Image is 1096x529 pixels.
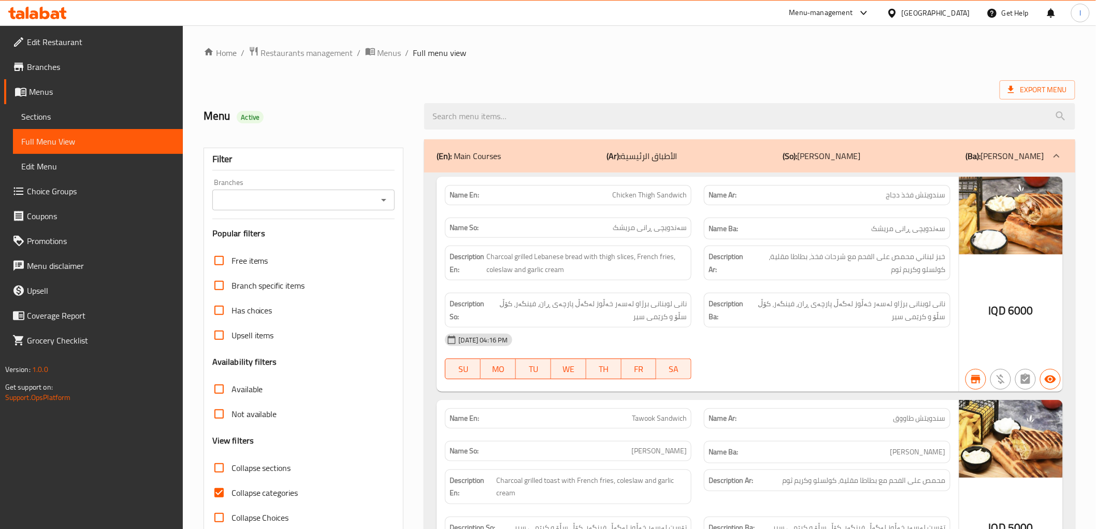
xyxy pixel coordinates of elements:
span: Active [237,112,264,122]
button: SA [656,359,691,379]
span: [DATE] 04:16 PM [454,335,512,345]
a: Menus [365,46,401,60]
img: tawook_sandwich638876911834984477.jpg [959,400,1063,478]
span: Full menu view [413,47,467,59]
span: Edit Restaurant [27,36,175,48]
span: Tawook Sandwich [632,413,687,424]
strong: Name En: [450,413,479,424]
div: [GEOGRAPHIC_DATA] [902,7,970,19]
h3: Availability filters [212,356,277,368]
span: Edit Menu [21,160,175,173]
strong: Description Ar: [709,474,753,487]
a: Coverage Report [4,303,183,328]
span: [PERSON_NAME] [890,446,946,459]
span: سندويتش فخذ دجاج [886,190,946,201]
span: Branches [27,61,175,73]
button: FR [622,359,657,379]
strong: Name En: [450,190,479,201]
button: TU [516,359,551,379]
strong: Name So: [450,222,479,233]
div: (En): Main Courses(Ar):الأطباق الرئيسية(So):[PERSON_NAME](Ba):[PERSON_NAME] [424,139,1075,173]
button: SU [445,359,481,379]
span: TU [520,362,547,377]
span: Collapse categories [232,487,298,499]
button: Purchased item [990,369,1011,390]
strong: Description Ba: [709,297,746,323]
span: 1.0.0 [32,363,48,376]
strong: Description So: [450,297,487,323]
a: Promotions [4,228,183,253]
strong: Name Ba: [709,222,738,235]
a: Support.OpsPlatform [5,391,71,404]
span: سندويتش طاووق [893,413,946,424]
p: الأطباق الرئيسية [607,150,677,162]
span: Collapse Choices [232,511,289,524]
button: Open [377,193,391,207]
h3: Popular filters [212,227,395,239]
span: MO [485,362,512,377]
b: (En): [437,148,452,164]
button: Available [1040,369,1061,390]
span: Sections [21,110,175,123]
span: TH [590,362,617,377]
span: Available [232,383,263,395]
span: نانی لوبنانی برژاو لەسەر خەڵوز لەگەڵ پارچەی ڕان، فینگەر، کۆڵ سڵۆ و کرێمی سیر [748,297,946,323]
a: Menu disclaimer [4,253,183,278]
span: Charcoal grilled Lebanese bread with thigh slices, French fries, coleslaw and garlic cream [486,250,687,276]
input: search [424,103,1075,130]
span: Coverage Report [27,309,175,322]
span: سەندویچی ڕانی مریشک [613,222,687,233]
strong: Description En: [450,250,484,276]
span: Full Menu View [21,135,175,148]
li: / [406,47,409,59]
b: (So): [783,148,797,164]
a: Full Menu View [13,129,183,154]
span: Menus [378,47,401,59]
span: SU [450,362,477,377]
span: Has choices [232,304,272,317]
span: نانی لوبنانی برژاو لەسەر خەڵوز لەگەڵ پارچەی ڕان، فینگەر، کۆڵ سڵۆ و کرێمی سیر [489,297,687,323]
span: Get support on: [5,380,53,394]
span: Upsell items [232,329,274,341]
img: chicken_sandwich638876913781949235.jpg [959,177,1063,254]
span: Collapse sections [232,462,291,474]
a: Upsell [4,278,183,303]
a: Coupons [4,204,183,228]
a: Choice Groups [4,179,183,204]
span: Version: [5,363,31,376]
a: Edit Menu [13,154,183,179]
span: Restaurants management [261,47,353,59]
strong: Name Ar: [709,190,737,201]
button: Not has choices [1015,369,1036,390]
button: Branch specific item [965,369,986,390]
span: [PERSON_NAME] [631,446,687,456]
h2: Menu [204,108,412,124]
span: Not available [232,408,277,420]
a: Home [204,47,237,59]
strong: Name So: [450,446,479,456]
strong: Name Ar: [709,413,737,424]
span: Branch specific items [232,279,305,292]
span: سەندویچی ڕانی مریشک [872,222,946,235]
nav: breadcrumb [204,46,1075,60]
div: Filter [212,148,395,170]
span: محمص على الفحم مع بطاطا مقلية، كولسلو وكريم ثوم [783,474,946,487]
li: / [357,47,361,59]
li: / [241,47,244,59]
button: WE [551,359,586,379]
span: IQD [989,301,1006,321]
span: Charcoal grilled toast with French fries, coleslaw and garlic cream [496,474,687,499]
span: WE [555,362,582,377]
strong: Name Ba: [709,446,738,459]
span: Export Menu [1000,80,1075,99]
span: Export Menu [1008,83,1067,96]
p: [PERSON_NAME] [966,150,1044,162]
a: Sections [13,104,183,129]
span: Chicken Thigh Sandwich [612,190,687,201]
h3: View filters [212,435,254,447]
b: (Ar): [607,148,621,164]
span: Choice Groups [27,185,175,197]
span: l [1079,7,1081,19]
span: Grocery Checklist [27,334,175,347]
span: Free items [232,254,268,267]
